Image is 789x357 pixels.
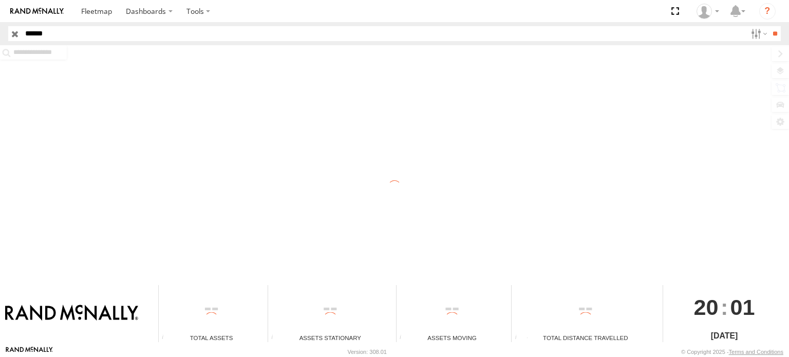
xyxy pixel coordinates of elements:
[348,349,387,355] div: Version: 308.01
[512,334,527,342] div: Total distance travelled by all assets within specified date range and applied filters
[730,285,755,329] span: 01
[663,330,785,342] div: [DATE]
[663,285,785,329] div: :
[6,347,53,357] a: Visit our Website
[681,349,783,355] div: © Copyright 2025 -
[512,333,659,342] div: Total Distance Travelled
[747,26,769,41] label: Search Filter Options
[397,333,508,342] div: Assets Moving
[759,3,776,20] i: ?
[397,334,412,342] div: Total number of assets current in transit.
[268,334,284,342] div: Total number of assets current stationary.
[693,4,723,19] div: Jose Goitia
[694,285,719,329] span: 20
[159,334,174,342] div: Total number of Enabled Assets
[729,349,783,355] a: Terms and Conditions
[5,305,138,322] img: Rand McNally
[159,333,264,342] div: Total Assets
[268,333,392,342] div: Assets Stationary
[10,8,64,15] img: rand-logo.svg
